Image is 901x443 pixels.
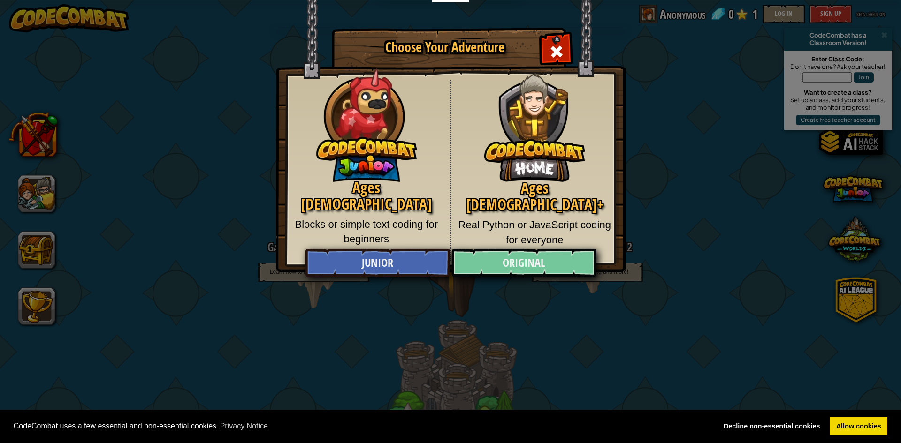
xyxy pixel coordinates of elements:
a: allow cookies [830,417,887,436]
img: CodeCombat Junior hero character [316,62,417,182]
a: learn more about cookies [219,419,270,433]
p: Blocks or simple text coding for beginners [290,217,443,247]
img: CodeCombat Original hero character [484,59,585,182]
a: deny cookies [717,417,826,436]
a: Junior [305,249,450,277]
div: Close modal [542,36,571,65]
h1: Choose Your Adventure [349,40,541,55]
h2: Ages [DEMOGRAPHIC_DATA] [290,180,443,212]
span: CodeCombat uses a few essential and non-essential cookies. [14,419,710,433]
h2: Ages [DEMOGRAPHIC_DATA]+ [458,180,612,213]
p: Real Python or JavaScript coding for everyone [458,218,612,247]
a: Original [451,249,596,277]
